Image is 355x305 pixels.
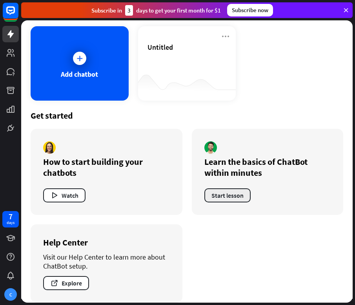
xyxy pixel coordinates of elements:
[204,188,251,202] button: Start lesson
[2,211,19,227] a: 7 days
[125,5,133,16] div: 3
[43,237,170,248] div: Help Center
[43,188,86,202] button: Watch
[43,141,56,154] img: author
[43,156,170,178] div: How to start building your chatbots
[43,253,170,271] div: Visit our Help Center to learn more about ChatBot setup.
[4,288,17,301] div: C
[147,43,173,52] span: Untitled
[227,4,273,16] div: Subscribe now
[204,156,331,178] div: Learn the basics of ChatBot within minutes
[43,276,89,290] button: Explore
[31,110,343,121] div: Get started
[6,3,30,27] button: Open LiveChat chat widget
[7,220,15,226] div: days
[91,5,221,16] div: Subscribe in days to get your first month for $1
[204,141,217,154] img: author
[61,70,98,79] div: Add chatbot
[9,213,13,220] div: 7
